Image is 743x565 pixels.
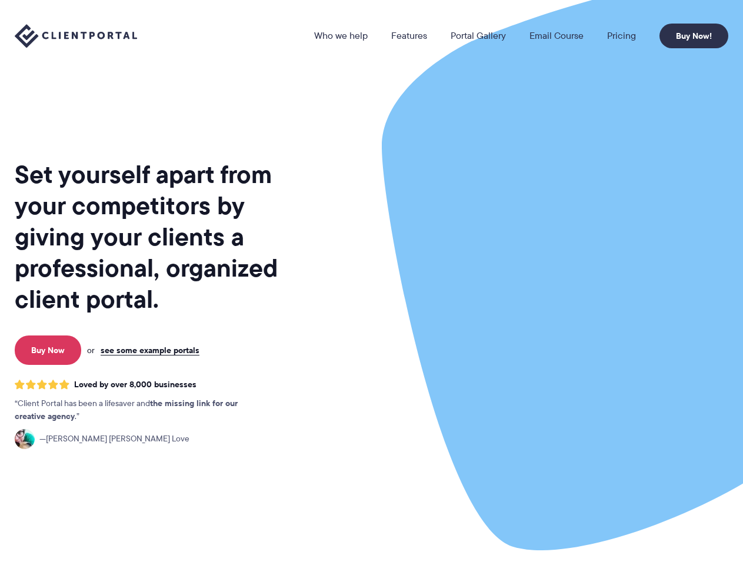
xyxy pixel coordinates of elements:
[451,31,506,41] a: Portal Gallery
[659,24,728,48] a: Buy Now!
[87,345,95,355] span: or
[15,335,81,365] a: Buy Now
[607,31,636,41] a: Pricing
[15,159,300,315] h1: Set yourself apart from your competitors by giving your clients a professional, organized client ...
[39,433,189,446] span: [PERSON_NAME] [PERSON_NAME] Love
[314,31,368,41] a: Who we help
[529,31,584,41] a: Email Course
[101,345,199,355] a: see some example portals
[15,397,238,423] strong: the missing link for our creative agency
[391,31,427,41] a: Features
[15,397,262,423] p: Client Portal has been a lifesaver and .
[74,380,196,390] span: Loved by over 8,000 businesses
